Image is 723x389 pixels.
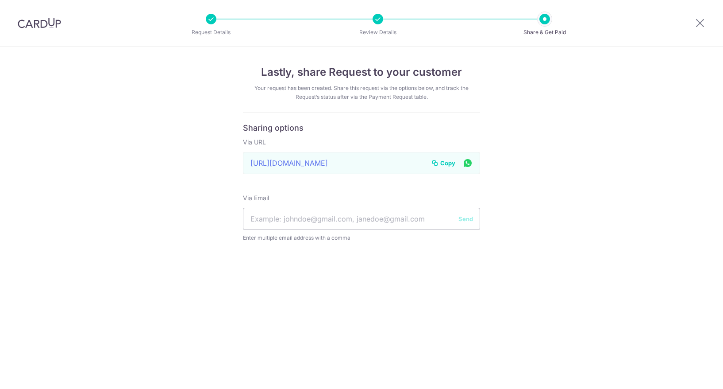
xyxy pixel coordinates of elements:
[243,194,269,202] label: Via Email
[18,18,61,28] img: CardUp
[666,362,714,385] iframe: Opens a widget where you can find more information
[431,159,455,167] button: Copy
[243,233,480,242] span: Enter multiple email address with a comma
[178,28,244,37] p: Request Details
[243,84,480,101] div: Your request has been created. Share this request via the options below, and track the Request’s ...
[440,159,455,167] span: Copy
[458,214,473,223] button: Send
[243,123,480,133] h6: Sharing options
[243,64,480,80] h4: Lastly, share Request to your customer
[243,208,480,230] input: Example: johndoe@gmail.com, janedoe@gmail.com
[345,28,411,37] p: Review Details
[512,28,577,37] p: Share & Get Paid
[243,138,266,147] label: Via URL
